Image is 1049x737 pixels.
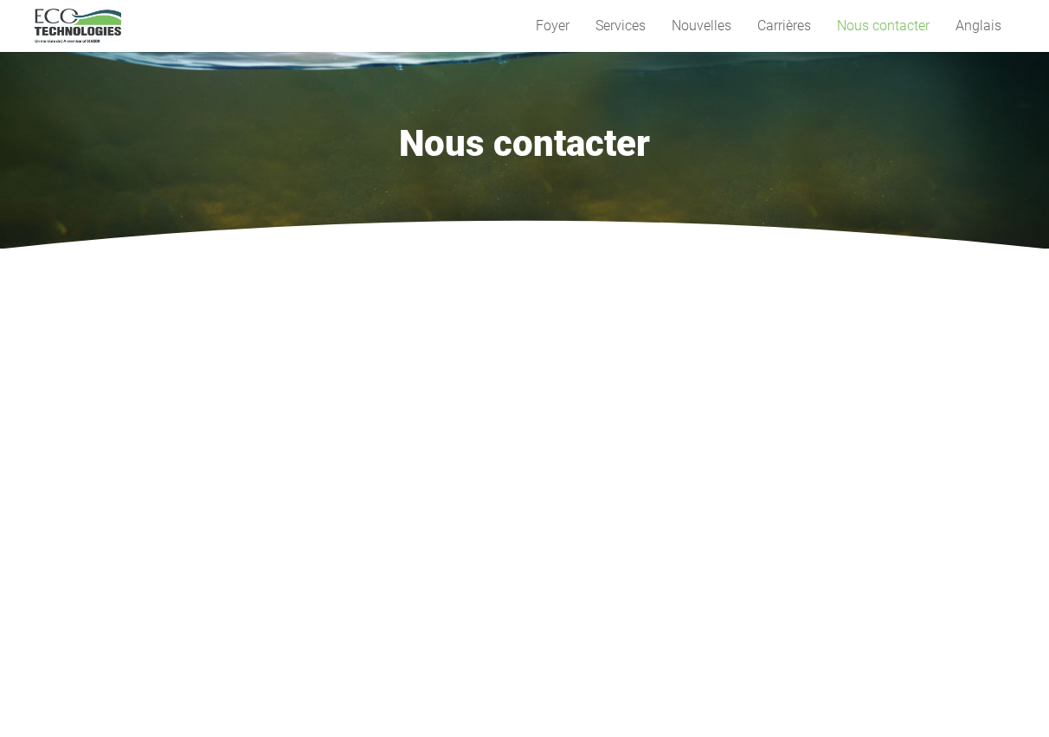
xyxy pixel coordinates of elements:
[672,17,731,34] span: Nouvelles
[35,122,1014,165] h1: Nous contacter
[837,17,930,34] span: Nous contacter
[536,17,570,34] span: Foyer
[595,17,646,34] span: Services
[35,9,121,43] a: Logo - EcoTech-ASDR-RGB
[757,17,811,34] span: Carrières
[956,17,1001,34] span: Anglais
